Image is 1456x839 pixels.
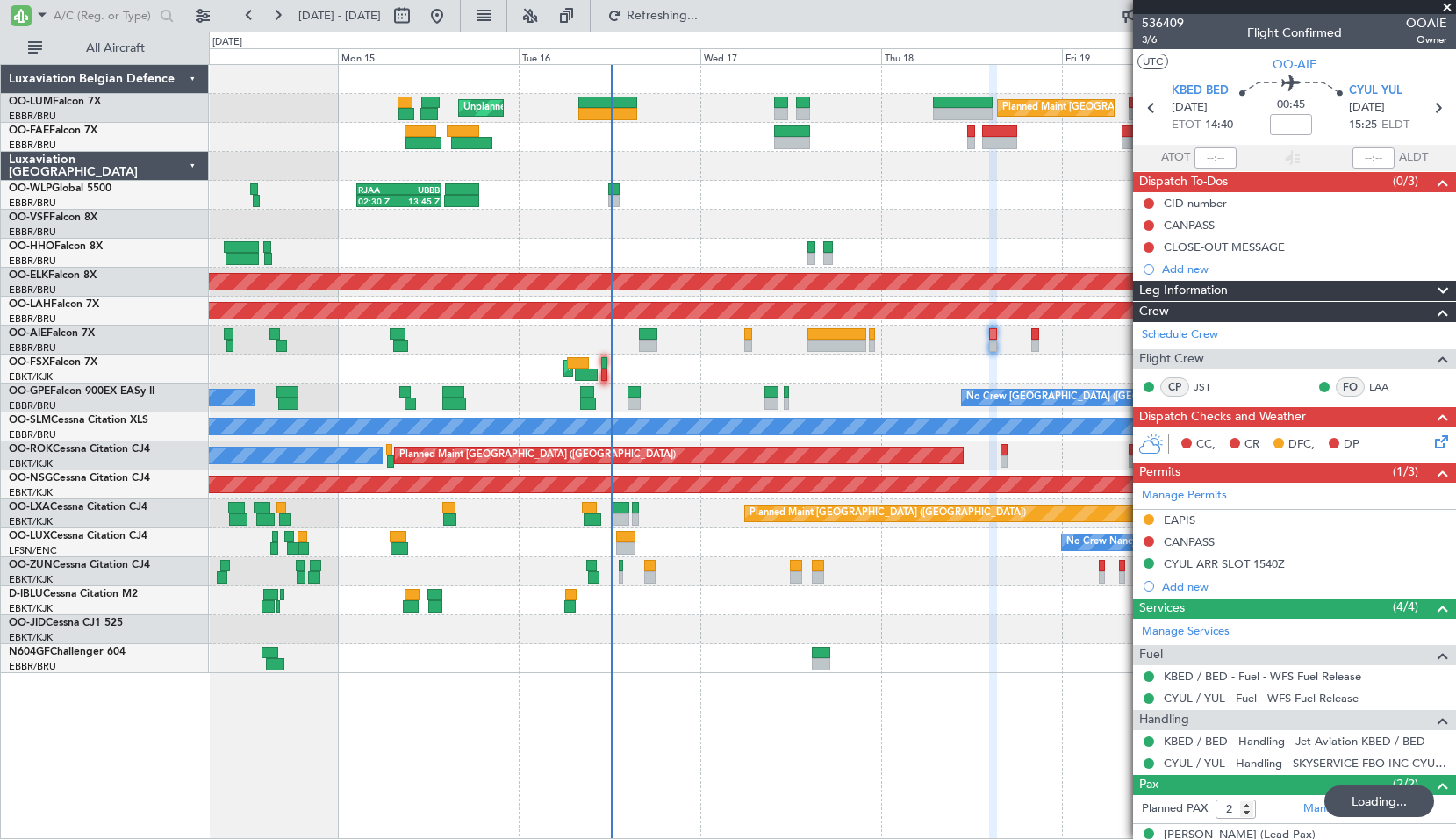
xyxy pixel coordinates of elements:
span: (0/3) [1393,172,1418,190]
a: OO-WLPGlobal 5500 [9,183,111,194]
span: OO-AIE [9,328,47,339]
span: KBED BED [1172,82,1229,100]
span: Services [1139,599,1185,619]
div: Fri 19 [1062,48,1243,64]
span: OO-AIE [1273,55,1317,74]
div: [DATE] [212,35,242,50]
span: OO-WLP [9,183,52,194]
span: Leg Information [1139,281,1228,301]
div: No Crew [GEOGRAPHIC_DATA] ([GEOGRAPHIC_DATA] National) [966,384,1260,411]
div: 13:45 Z [398,196,440,206]
a: EBKT/KJK [9,631,53,644]
a: OO-ZUNCessna Citation CJ4 [9,560,150,570]
span: Dispatch Checks and Weather [1139,407,1306,427]
a: OO-GPEFalcon 900EX EASy II [9,386,154,397]
a: OO-JIDCessna CJ1 525 [9,618,123,628]
a: OO-SLMCessna Citation XLS [9,415,148,426]
button: UTC [1137,54,1168,69]
div: CID number [1164,196,1227,211]
span: 15:25 [1349,117,1377,134]
a: EBKT/KJK [9,370,53,384]
a: OO-FSXFalcon 7X [9,357,97,368]
span: DP [1344,436,1359,454]
a: Schedule Crew [1142,326,1218,344]
a: N604GFChallenger 604 [9,647,126,657]
div: 02:30 Z [358,196,399,206]
div: Sun 14 [157,48,338,64]
a: EBBR/BRU [9,255,56,268]
div: RJAA [358,184,399,195]
a: EBBR/BRU [9,312,56,326]
span: Fuel [1139,645,1163,665]
a: OO-ROKCessna Citation CJ4 [9,444,150,455]
span: ALDT [1399,149,1428,167]
span: CYUL YUL [1349,82,1402,100]
span: OO-HHO [9,241,54,252]
a: Manage Permits [1142,487,1227,505]
span: [DATE] [1172,99,1208,117]
a: EBBR/BRU [9,341,56,355]
span: (1/3) [1393,463,1418,481]
div: CLOSE-OUT MESSAGE [1164,240,1285,255]
a: D-IBLUCessna Citation M2 [9,589,138,599]
div: Planned Maint [GEOGRAPHIC_DATA] ([GEOGRAPHIC_DATA]) [399,442,676,469]
span: Crew [1139,302,1169,322]
button: All Aircraft [19,34,190,62]
span: OO-LAH [9,299,51,310]
span: [DATE] [1349,99,1385,117]
span: OO-LUM [9,97,53,107]
div: CYUL ARR SLOT 1540Z [1164,556,1285,571]
span: OO-GPE [9,386,50,397]
a: OO-NSGCessna Citation CJ4 [9,473,150,484]
a: OO-ELKFalcon 8X [9,270,97,281]
div: Planned Maint [GEOGRAPHIC_DATA] ([GEOGRAPHIC_DATA]) [750,500,1026,527]
span: OO-ZUN [9,560,53,570]
span: 536409 [1142,14,1184,32]
a: EBBR/BRU [9,139,56,152]
a: KBED / BED - Handling - Jet Aviation KBED / BED [1164,734,1425,749]
a: EBBR/BRU [9,283,56,297]
a: EBKT/KJK [9,486,53,499]
a: KBED / BED - Fuel - WFS Fuel Release [1164,669,1361,684]
a: OO-VSFFalcon 8X [9,212,97,223]
span: OO-ROK [9,444,53,455]
span: OO-LUX [9,531,50,541]
span: OO-VSF [9,212,49,223]
span: OO-JID [9,618,46,628]
a: OO-LUXCessna Citation CJ4 [9,531,147,541]
span: OO-ELK [9,270,48,281]
div: UBBB [399,184,441,195]
span: ELDT [1381,117,1409,134]
div: Add new [1162,579,1447,594]
button: Refreshing... [599,2,705,30]
div: No Crew Nancy (Essey) [1066,529,1171,556]
div: Flight Confirmed [1247,24,1342,42]
a: LAA [1369,379,1409,395]
a: OO-LAHFalcon 7X [9,299,99,310]
span: DFC, [1288,436,1315,454]
a: OO-LUMFalcon 7X [9,97,101,107]
span: OO-SLM [9,415,51,426]
a: LFSN/ENC [9,544,57,557]
div: AOG Maint Kortrijk-[GEOGRAPHIC_DATA] [569,355,760,382]
span: OOAIE [1406,14,1447,32]
div: Planned Maint [GEOGRAPHIC_DATA] ([GEOGRAPHIC_DATA] National) [1002,95,1320,121]
span: All Aircraft [46,42,185,54]
span: (4/4) [1393,598,1418,616]
a: JST [1194,379,1233,395]
span: ATOT [1161,149,1190,167]
span: OO-LXA [9,502,50,513]
span: [DATE] - [DATE] [298,8,381,24]
span: OO-FAE [9,125,49,136]
div: Tue 16 [519,48,699,64]
label: Planned PAX [1142,800,1208,818]
span: Pax [1139,775,1158,795]
span: Flight Crew [1139,349,1204,369]
span: Handling [1139,710,1189,730]
a: EBKT/KJK [9,573,53,586]
input: A/C (Reg. or Type) [54,3,154,29]
div: Thu 18 [881,48,1062,64]
a: CYUL / YUL - Handling - SKYSERVICE FBO INC CYUL / YUL [1164,756,1447,771]
span: N604GF [9,647,50,657]
a: EBKT/KJK [9,602,53,615]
